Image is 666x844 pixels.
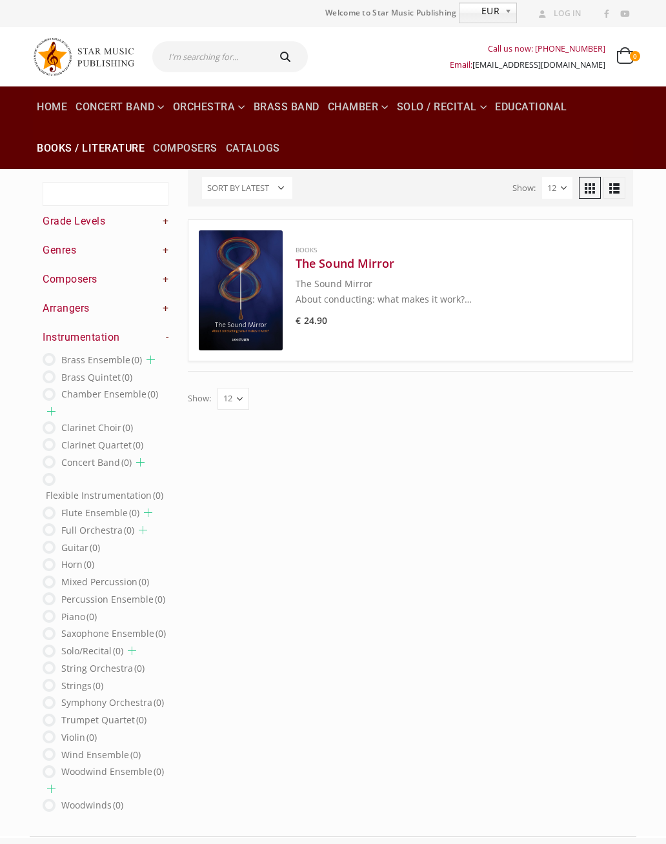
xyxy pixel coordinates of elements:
a: Сhild list opener [136,458,145,467]
span: (0) [84,558,94,570]
h4: Composers [43,272,168,286]
span: (0) [90,541,100,554]
label: Guitar [61,539,100,556]
h4: Grade Levels [43,214,168,228]
label: Violin [61,729,97,745]
a: Сhild list opener [47,407,55,416]
a: Catalogs [222,128,284,169]
label: Strings [61,678,103,694]
span: (0) [121,456,132,468]
button: Search [267,41,308,72]
span: (0) [129,507,139,519]
label: Brass Quintet [61,369,132,385]
label: Clarinet Quartet [61,437,143,453]
span: (0) [132,354,142,366]
span: (0) [134,662,145,674]
a: Сhild list opener [128,647,136,655]
a: Сhild list opener [139,526,147,534]
a: + [163,214,169,228]
a: + [163,301,169,316]
span: (0) [86,610,97,623]
a: Youtube [616,6,633,23]
label: Chamber Ensemble [61,386,158,402]
a: Сhild list opener [144,508,152,517]
span: (0) [148,388,158,400]
span: (0) [113,645,123,657]
label: Trumpet Quartet [61,712,146,728]
label: Concert Band [61,454,132,470]
a: + [163,243,169,257]
label: String Orchestra [61,660,145,676]
span: (0) [153,489,163,501]
label: Clarinet Choir [61,419,133,436]
span: (0) [133,439,143,451]
span: (0) [113,799,123,811]
a: Сhild list opener [47,785,55,793]
a: Solo / Recital [393,86,491,128]
span: (0) [130,749,141,761]
span: 0 [630,51,640,61]
label: Percussion Ensemble [61,591,165,607]
label: Woodwind Ensemble [61,763,164,779]
label: Show: [188,390,211,407]
span: EUR [459,3,499,19]
a: [EMAIL_ADDRESS][DOMAIN_NAME] [472,59,605,70]
a: Books [296,245,317,254]
span: (0) [156,627,166,639]
span: (0) [155,593,165,605]
label: Solo/Recital [61,643,123,659]
label: Show: [512,180,536,196]
label: Flexible Instrumentation [46,487,163,503]
a: Concert Band [72,86,168,128]
span: (0) [154,696,164,708]
a: Log In [534,5,581,22]
span: (0) [136,714,146,726]
h4: Instrumentation [43,330,168,345]
span: (0) [93,679,103,692]
span: (0) [124,524,134,536]
label: Flute Ensemble [61,505,139,521]
a: Educational [491,86,571,128]
span: (0) [139,576,149,588]
span: € [296,314,301,327]
div: Email: [450,57,605,73]
a: Orchestra [169,86,249,128]
label: Brass Ensemble [61,352,142,368]
a: + [163,272,169,286]
span: (0) [122,371,132,383]
label: Mixed Percussion [61,574,149,590]
a: The Sound Mirror [296,256,558,271]
a: Books / Literature [33,128,148,169]
label: Piano [61,608,97,625]
span: (0) [154,765,164,778]
span: (0) [86,731,97,743]
a: Сhild list opener [146,356,155,364]
a: Chamber [324,86,392,128]
label: Woodwinds [61,797,123,813]
label: Saxophone Ensemble [61,625,166,641]
a: Composers [149,128,221,169]
input: I'm searching for... [152,41,267,72]
select: Shop order [202,177,292,199]
p: The Sound Mirror About conducting: what makes it work? [296,276,558,307]
a: Grid View [579,177,601,199]
h4: Genres [43,243,168,257]
span: Welcome to Star Music Publishing [325,3,457,23]
a: Brass Band [250,86,323,128]
a: List View [603,177,625,199]
div: Call us now: [PHONE_NUMBER] [450,41,605,57]
label: Symphony Orchestra [61,694,164,710]
a: - [166,330,169,345]
label: Full Orchestra [61,522,134,538]
bdi: 24.90 [296,314,327,327]
span: (0) [123,421,133,434]
label: Horn [61,556,94,572]
a: Facebook [598,6,615,23]
a: Home [33,86,71,128]
img: Star Music Publishing [33,34,143,80]
h4: Arrangers [43,301,168,316]
label: Wind Ensemble [61,747,141,763]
